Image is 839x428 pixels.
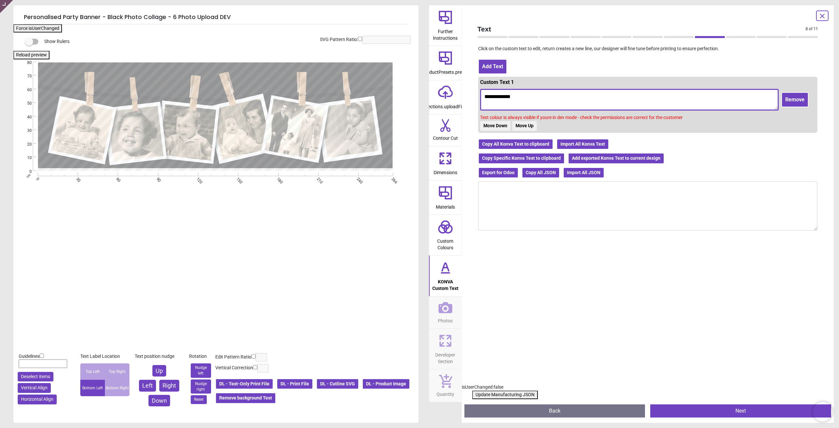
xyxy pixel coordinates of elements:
[781,92,809,107] button: Remove
[13,51,49,59] button: Reload preview
[24,10,408,24] h5: Personalised Party Banner - Black Photo Collage - 6 Photo Upload DEV
[436,201,455,211] span: Materials
[478,139,553,150] button: Copy All Konva Text to clipboard
[429,80,462,114] button: sections.uploadFile
[29,38,419,46] div: Show Rulers
[191,363,211,378] button: Nudge left
[159,380,179,391] button: Right
[362,378,410,390] button: DL - Product Image
[429,329,462,369] button: Developer Section
[139,380,156,391] button: Left
[215,354,251,360] label: Edit Pattern Ratio
[464,404,645,418] button: Back
[472,391,538,399] button: Update Manufacturing JSON
[478,59,507,74] button: Add Text
[434,166,457,176] span: Dimensions
[105,380,129,396] div: Bottom Right
[806,26,818,32] span: 8 of 11
[80,353,129,360] div: Text Label Location
[480,121,511,131] button: Move Down
[18,383,51,393] button: Vertical Align
[429,46,462,80] button: productPresets.preset
[429,5,462,46] button: Further Instructions
[429,114,462,146] button: Contour Cut
[215,378,273,390] button: DL - Text-Only Print File
[80,363,105,380] div: Top Left
[152,365,166,377] button: Up
[148,395,170,406] button: Down
[422,66,468,76] span: productPresets.preset
[105,363,129,380] div: Top Right
[512,121,537,131] button: Move Up
[191,379,211,394] button: Nudge right
[650,404,831,418] button: Next
[80,380,105,396] div: Bottom Left
[191,395,207,404] button: Reset
[19,60,32,66] span: 80
[277,378,313,390] button: DL - Print File
[437,388,454,398] span: Quantity
[478,24,806,34] span: Text
[480,115,683,120] span: Text colour is always visible if youre in dev mode - check the permissions are correct for the cu...
[429,369,462,402] button: Quantity
[813,402,832,421] iframe: Brevo live chat
[430,349,461,365] span: Developer Section
[433,132,458,142] span: Contour Cut
[429,181,462,215] button: Materials
[522,167,560,178] button: Copy All JSON
[320,36,358,43] label: SVG Pattern Ratio:
[430,25,461,41] span: Further Instructions
[189,353,213,360] div: Rotation
[18,395,57,404] button: Horizontal Align
[563,167,604,178] button: Import All JSON
[478,167,518,178] button: Export for Odoo
[438,315,453,324] span: Photos
[430,275,461,292] span: KONVA Custom Text
[429,215,462,255] button: Custom Colours
[480,79,514,85] span: Custom Text 1
[556,139,609,150] button: Import All Konva Text
[13,24,62,33] button: Force isUserChanged
[316,378,359,390] button: DL - Cutline SVG
[429,255,462,296] button: KONVA Custom Text
[18,372,53,382] button: Deselect items
[478,153,565,164] button: Copy Specific Konva Text to clipboard
[215,365,253,371] label: Vertical Correction
[429,146,462,180] button: Dimensions
[135,353,184,360] div: Text position nudge
[462,384,834,391] div: isUserChanged: false
[19,354,40,359] span: Guidelines
[430,235,461,251] span: Custom Colours
[215,393,276,404] button: Remove background Test
[429,296,462,329] button: Photos
[472,46,824,52] p: Click on the custom text to edit, return creates a new line, our designer will fine tune before p...
[568,153,664,164] button: Add exported Konva Text to current design
[426,100,465,110] span: sections.uploadFile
